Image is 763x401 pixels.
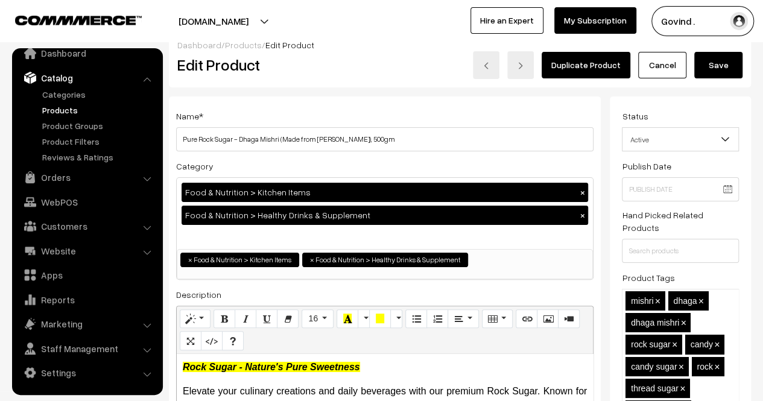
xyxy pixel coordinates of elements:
button: × [577,210,587,221]
span: × [681,318,686,328]
span: rock [697,362,713,371]
button: Table [482,309,513,329]
button: Help [222,331,244,350]
a: WebPOS [15,191,159,213]
span: mishri [631,296,653,306]
a: Staff Management [15,338,159,359]
img: right-arrow.png [517,62,524,69]
a: My Subscription [554,7,636,34]
button: Code View [201,331,223,350]
a: Apps [15,264,159,286]
a: Marketing [15,313,159,335]
button: Ordered list (CTRL+SHIFT+NUM8) [426,309,448,329]
a: Products [39,104,159,116]
button: Font Size [302,309,334,329]
button: Recent Color [337,309,358,329]
label: Name [176,110,203,122]
button: Background Color [369,309,391,329]
a: Product Filters [39,135,159,148]
span: × [698,296,704,306]
label: Description [176,288,221,301]
button: Underline (CTRL+U) [256,309,277,329]
span: Active [622,127,739,151]
span: Edit Product [265,40,314,50]
span: × [655,296,660,306]
span: thread sugar [631,384,679,393]
a: Categories [39,88,159,101]
img: COMMMERCE [15,16,142,25]
span: dhaga mishri [631,318,679,327]
a: Dashboard [15,42,159,64]
div: / / [177,39,742,51]
span: dhaga [674,296,697,306]
span: candy sugar [631,362,677,371]
button: Link (CTRL+K) [516,309,537,329]
button: Unordered list (CTRL+SHIFT+NUM7) [405,309,427,329]
button: Style [180,309,211,329]
span: rock sugar [631,339,670,349]
span: × [310,254,314,265]
button: Video [558,309,580,329]
button: Govind . [651,6,754,36]
button: Remove Font Style (CTRL+\) [277,309,299,329]
span: 16 [308,314,318,323]
label: Product Tags [622,271,674,284]
button: More Color [390,309,402,329]
a: Dashboard [177,40,221,50]
button: More Color [358,309,370,329]
button: Italic (CTRL+I) [235,309,256,329]
a: Products [225,40,262,50]
div: Food & Nutrition > Kitchen Items [182,183,588,202]
label: Publish Date [622,160,671,172]
a: Cancel [638,52,686,78]
span: candy [691,339,713,349]
label: Category [176,160,214,172]
a: Product Groups [39,119,159,132]
button: Paragraph [448,309,478,329]
a: Customers [15,215,159,237]
label: Hand Picked Related Products [622,209,739,234]
span: × [188,254,192,265]
button: Bold (CTRL+B) [214,309,235,329]
a: COMMMERCE [15,12,121,27]
h2: Edit Product [177,55,402,74]
a: Reviews & Ratings [39,151,159,163]
span: × [672,339,677,350]
a: Hire an Expert [470,7,543,34]
input: Publish Date [622,177,739,201]
button: × [577,187,587,198]
a: Orders [15,166,159,188]
input: Name [176,127,594,151]
input: Search products [622,239,739,263]
button: Picture [537,309,559,329]
img: user [730,12,748,30]
span: × [680,384,685,394]
button: Full Screen [180,331,201,350]
label: Status [622,110,648,122]
button: [DOMAIN_NAME] [136,6,291,36]
li: Food & Nutrition > Kitchen Items [180,253,299,267]
button: Save [694,52,742,78]
a: Settings [15,362,159,384]
a: Reports [15,289,159,311]
span: Active [622,129,738,150]
span: × [714,362,720,372]
img: left-arrow.png [483,62,490,69]
div: Food & Nutrition > Healthy Drinks & Supplement [182,206,588,225]
span: × [714,339,720,350]
a: Duplicate Product [542,52,630,78]
li: Food & Nutrition > Healthy Drinks & Supplement [302,253,468,267]
span: × [679,362,684,372]
a: Catalog [15,67,159,89]
b: Rock Sugar - Nature's Pure Sweetness [183,362,360,372]
a: Website [15,240,159,262]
